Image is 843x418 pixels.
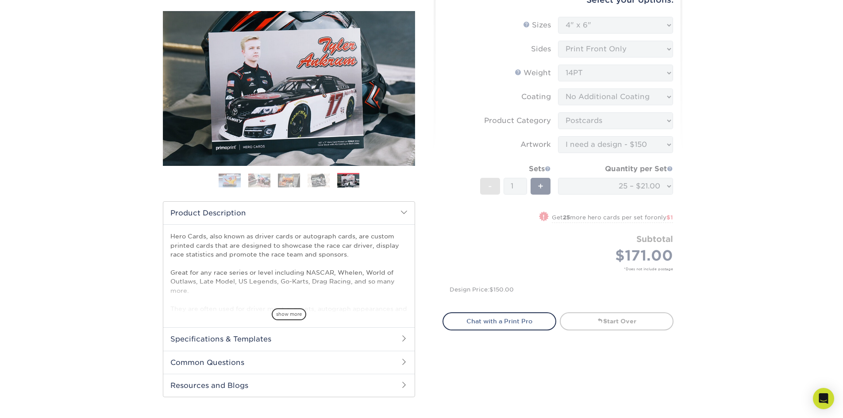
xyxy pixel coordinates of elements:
[272,308,306,320] span: show more
[163,327,415,350] h2: Specifications & Templates
[560,312,674,330] a: Start Over
[170,232,408,376] p: Hero Cards, also known as driver cards or autograph cards, are custom printed cards that are desi...
[278,173,300,187] img: Hero Cards 03
[248,173,270,187] img: Hero Cards 02
[443,312,556,330] a: Chat with a Print Pro
[337,173,359,189] img: Hero Cards 05
[163,202,415,224] h2: Product Description
[308,173,330,187] img: Hero Cards 04
[163,351,415,374] h2: Common Questions
[163,1,415,176] img: Hero Cards 05
[163,374,415,397] h2: Resources and Blogs
[219,173,241,187] img: Hero Cards 01
[813,388,834,409] div: Open Intercom Messenger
